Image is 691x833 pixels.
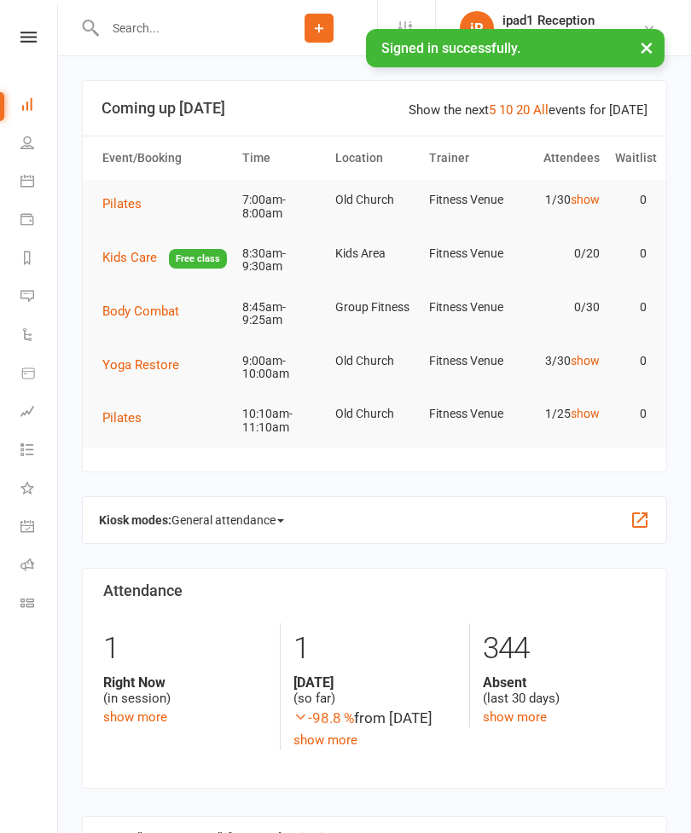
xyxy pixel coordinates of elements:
[20,547,59,586] a: Roll call kiosk mode
[514,394,607,434] td: 1/25
[102,250,157,265] span: Kids Care
[293,732,357,748] a: show more
[607,341,654,381] td: 0
[293,707,456,730] div: from [DATE]
[102,196,142,211] span: Pilates
[421,234,514,274] td: Fitness Venue
[502,28,642,43] div: Fitness Venue Whitsunday
[20,164,59,202] a: Calendar
[293,623,456,674] div: 1
[171,506,284,534] span: General attendance
[483,623,646,674] div: 344
[102,247,227,269] button: Kids CareFree class
[20,356,59,394] a: Product Sales
[483,709,547,725] a: show more
[328,394,421,434] td: Old Church
[607,287,654,327] td: 0
[571,407,600,420] a: show
[328,234,421,274] td: Kids Area
[20,394,59,432] a: Assessments
[381,40,520,56] span: Signed in successfully.
[421,136,514,180] th: Trainer
[102,304,179,319] span: Body Combat
[489,102,496,118] a: 5
[103,709,167,725] a: show more
[421,287,514,327] td: Fitness Venue
[102,355,191,375] button: Yoga Restore
[607,136,654,180] th: Waitlist
[514,136,607,180] th: Attendees
[328,180,421,220] td: Old Church
[514,180,607,220] td: 1/30
[235,136,328,180] th: Time
[235,287,328,341] td: 8:45am-9:25am
[20,202,59,240] a: Payments
[571,193,600,206] a: show
[102,194,154,214] button: Pilates
[99,513,171,527] strong: Kiosk modes:
[421,180,514,220] td: Fitness Venue
[409,100,647,120] div: Show the next events for [DATE]
[102,301,191,321] button: Body Combat
[293,709,354,726] span: -98.8 %
[20,509,59,547] a: General attendance kiosk mode
[483,674,646,707] div: (last 30 days)
[20,471,59,509] a: What's New
[235,341,328,395] td: 9:00am-10:00am
[102,408,154,428] button: Pilates
[631,29,662,66] button: ×
[514,287,607,327] td: 0/30
[607,180,654,220] td: 0
[607,394,654,434] td: 0
[235,234,328,287] td: 8:30am-9:30am
[235,394,328,448] td: 10:10am-11:10am
[20,586,59,624] a: Class kiosk mode
[103,674,267,707] div: (in session)
[421,341,514,381] td: Fitness Venue
[102,410,142,425] span: Pilates
[100,16,261,40] input: Search...
[514,341,607,381] td: 3/30
[607,234,654,274] td: 0
[328,341,421,381] td: Old Church
[95,136,235,180] th: Event/Booking
[20,125,59,164] a: People
[20,87,59,125] a: Dashboard
[460,11,494,45] div: iR
[502,13,642,28] div: ipad1 Reception
[235,180,328,234] td: 7:00am-8:00am
[103,582,646,599] h3: Attendance
[533,102,549,118] a: All
[421,394,514,434] td: Fitness Venue
[169,249,227,269] span: Free class
[102,357,179,373] span: Yoga Restore
[293,674,456,707] div: (so far)
[20,240,59,279] a: Reports
[514,234,607,274] td: 0/20
[102,100,647,117] h3: Coming up [DATE]
[103,674,267,691] strong: Right Now
[571,354,600,367] a: show
[103,623,267,674] div: 1
[483,674,646,691] strong: Absent
[328,287,421,327] td: Group Fitness
[516,102,530,118] a: 20
[328,136,421,180] th: Location
[293,674,456,691] strong: [DATE]
[499,102,513,118] a: 10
